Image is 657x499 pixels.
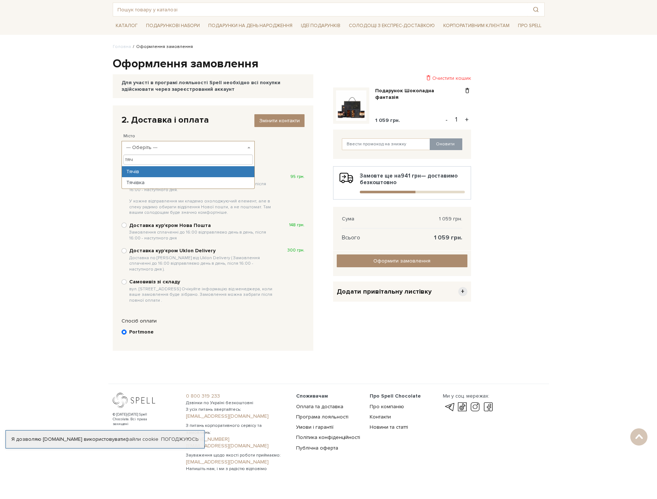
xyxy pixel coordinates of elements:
b: Доставка у відділення Нова Пошта [129,174,275,216]
div: Замовте ще на — доставимо безкоштовно [339,172,465,193]
div: Очистити кошик [333,75,471,82]
span: Споживачам [296,393,328,399]
b: Portmone [129,329,154,335]
a: Про компанію [370,403,404,410]
span: + [458,287,467,296]
b: Самовивіз зі складу [129,279,275,303]
a: Головна [113,44,131,49]
div: Ми у соц. мережах: [443,393,494,399]
label: Місто [123,133,135,139]
a: Публічна оферта [296,445,338,451]
a: Новини та статті [370,424,408,430]
span: 300 грн. [287,247,305,253]
a: Погоджуюсь [161,436,198,443]
span: Сума [342,216,354,222]
input: Ввести промокод на знижку [342,138,430,150]
a: Про Spell [515,20,544,31]
div: © [DATE]-[DATE] Spell Chocolate. Всі права захищені [113,412,162,427]
span: Доставка по [PERSON_NAME] від Uklon Delivery ( Замовлення сплаченні до 16:00 відправляємо день в ... [129,255,275,272]
li: Тячів [122,166,255,177]
span: 148 грн. [289,222,305,228]
a: telegram [443,403,455,412]
span: 1 059 грн. [434,234,462,241]
a: Політика конфіденційності [296,434,360,440]
a: Подарунок Шоколадна фантазія [375,87,463,101]
b: 941 грн [401,172,421,179]
span: Напишіть нам, і ми з радістю відповімо [186,466,287,472]
span: Замовлення сплаченні до 16:00 відправляємо день в день, після 16:00 - наступного дня. У кожне від... [129,181,275,216]
li: Тячівка [122,177,255,188]
button: Оновити [430,138,462,150]
a: Програма лояльності [296,414,348,420]
a: Каталог [113,20,141,31]
span: Змінити контакти [259,118,300,124]
span: Всього [342,234,360,241]
a: [EMAIL_ADDRESS][DOMAIN_NAME] [186,413,287,420]
a: facebook [482,403,494,412]
span: Зауваження щодо якості роботи приймаємо: [186,452,287,459]
span: 95 грн. [290,174,305,180]
span: 1 059 грн. [439,216,462,222]
input: Пошук товару у каталозі [113,3,527,16]
button: Пошук товару у каталозі [527,3,544,16]
span: Замовлення сплаченні до 16:00 відправляємо день в день, після 16:00 - наступного дня [129,230,275,241]
b: Доставка кур'єром Нова Пошта [129,222,275,241]
span: вул. [STREET_ADDRESS] Очікуйте інформацію від менеджера, коли ваше замовлення буде зібрано. Замов... [129,286,275,304]
a: Контакти [370,414,391,420]
span: --- Оберіть --- [126,144,246,151]
span: З питань корпоративного сервісу та замовлень: [186,422,287,436]
span: 1 059 грн. [375,117,400,123]
div: Для участі в програмі лояльності Spell необхідно всі покупки здійснювати через зареєстрований акк... [122,79,305,93]
a: Ідеї подарунків [298,20,343,31]
span: Оформити замовлення [373,258,430,264]
div: 2. Доставка і оплата [122,114,305,126]
a: Оплата та доставка [296,403,343,410]
span: Про Spell Chocolate [370,393,421,399]
a: файли cookie [125,436,158,442]
h1: Оформлення замовлення [113,56,545,72]
button: + [463,114,471,125]
a: [EMAIL_ADDRESS][DOMAIN_NAME] [186,443,287,449]
li: Оформлення замовлення [131,44,193,50]
a: [EMAIL_ADDRESS][DOMAIN_NAME] [186,459,287,465]
span: --- Оберіть --- [122,141,255,154]
a: Солодощі з експрес-доставкою [346,19,438,32]
a: Умови і гарантії [296,424,333,430]
img: Подарунок Шоколадна фантазія [336,90,366,121]
a: [PHONE_NUMBER] [186,436,287,443]
span: Дзвінки по Україні безкоштовні [186,400,287,406]
span: Додати привітальну листівку [337,287,432,296]
a: Подарунки на День народження [205,20,295,31]
div: Спосіб оплати [118,318,308,324]
a: tik-tok [456,403,469,412]
div: Спосіб доставки [118,163,308,170]
b: Доставка курʼєром Uklon Delivery [129,247,275,272]
button: - [443,114,450,125]
div: Я дозволяю [DOMAIN_NAME] використовувати [6,436,204,443]
span: З усіх питань звертайтесь: [186,406,287,413]
a: instagram [469,403,481,412]
a: 0 800 319 233 [186,393,287,399]
a: Подарункові набори [143,20,203,31]
a: Корпоративним клієнтам [440,20,512,31]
